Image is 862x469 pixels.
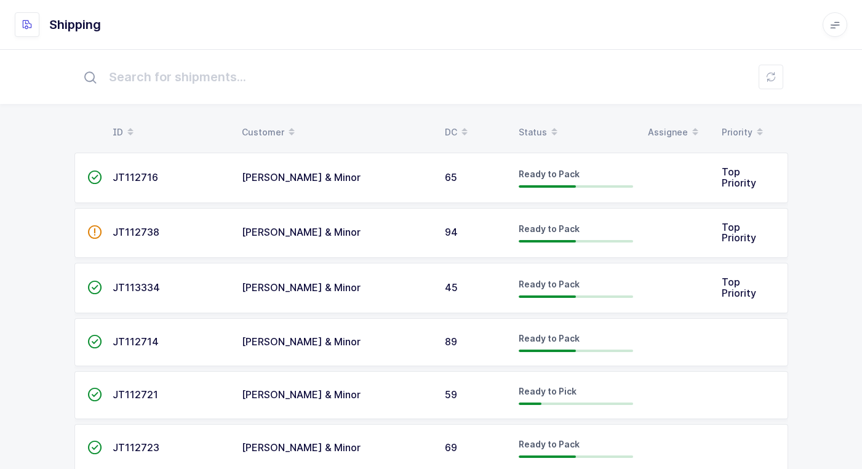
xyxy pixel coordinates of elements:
span:  [87,226,102,238]
div: ID [113,122,227,143]
span: Ready to Pick [519,386,577,396]
span: 45 [445,281,458,294]
span: [PERSON_NAME] & Minor [242,388,361,401]
span:  [87,388,102,401]
span: 69 [445,441,457,454]
span: Ready to Pack [519,333,580,343]
span: 89 [445,335,457,348]
div: Priority [722,122,781,143]
span: 94 [445,226,458,238]
span:  [87,441,102,454]
div: Status [519,122,633,143]
span: Ready to Pack [519,223,580,234]
span: [PERSON_NAME] & Minor [242,335,361,348]
span: [PERSON_NAME] & Minor [242,226,361,238]
span: Ready to Pack [519,279,580,289]
input: Search for shipments... [74,57,788,97]
span: 65 [445,171,457,183]
span: [PERSON_NAME] & Minor [242,441,361,454]
span: JT113334 [113,281,160,294]
span: JT112723 [113,441,159,454]
span:  [87,281,102,294]
span: Top Priority [722,276,756,299]
span: JT112714 [113,335,159,348]
span: 59 [445,388,457,401]
span: [PERSON_NAME] & Minor [242,281,361,294]
span: JT112716 [113,171,158,183]
h1: Shipping [49,15,101,34]
span: Ready to Pack [519,439,580,449]
span: Ready to Pack [519,169,580,179]
span: Top Priority [722,221,756,244]
div: Customer [242,122,430,143]
span: JT112721 [113,388,158,401]
span: [PERSON_NAME] & Minor [242,171,361,183]
span:  [87,335,102,348]
div: DC [445,122,504,143]
div: Assignee [648,122,707,143]
span: Top Priority [722,166,756,189]
span: JT112738 [113,226,159,238]
span:  [87,171,102,183]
